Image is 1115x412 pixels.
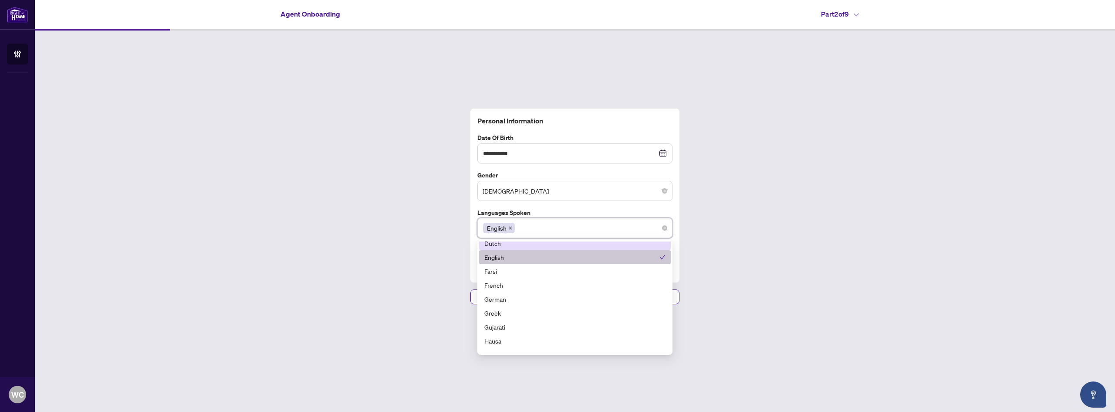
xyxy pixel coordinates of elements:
div: Hebrew [484,350,666,360]
span: close-circle [662,225,667,231]
span: Male [483,183,667,199]
span: check [659,254,666,260]
div: Greek [484,308,666,318]
div: Hausa [484,336,666,346]
div: German [479,292,671,306]
div: Farsi [484,266,666,276]
div: Farsi [479,264,671,278]
img: logo [7,7,28,23]
div: Hausa [479,334,671,348]
div: Gujarati [479,320,671,334]
label: Languages spoken [477,208,672,218]
div: French [479,278,671,292]
div: Greek [479,306,671,320]
span: English [483,223,515,233]
div: French [484,280,666,290]
label: Gender [477,170,672,180]
div: Dutch [479,236,671,250]
h4: Part 2 of 9 [821,9,859,19]
div: German [484,294,666,304]
span: close-circle [662,188,667,194]
div: Gujarati [484,322,666,332]
button: Previous [470,289,571,304]
div: English [479,250,671,264]
span: English [487,223,507,233]
h4: Agent Onboarding [280,9,340,19]
span: close [508,226,513,230]
div: English [484,252,659,262]
h4: Personal Information [477,116,672,126]
button: Open asap [1080,381,1106,408]
label: Date of Birth [477,133,672,143]
div: Hebrew [479,348,671,362]
div: Dutch [484,238,666,248]
span: WC [11,388,24,401]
